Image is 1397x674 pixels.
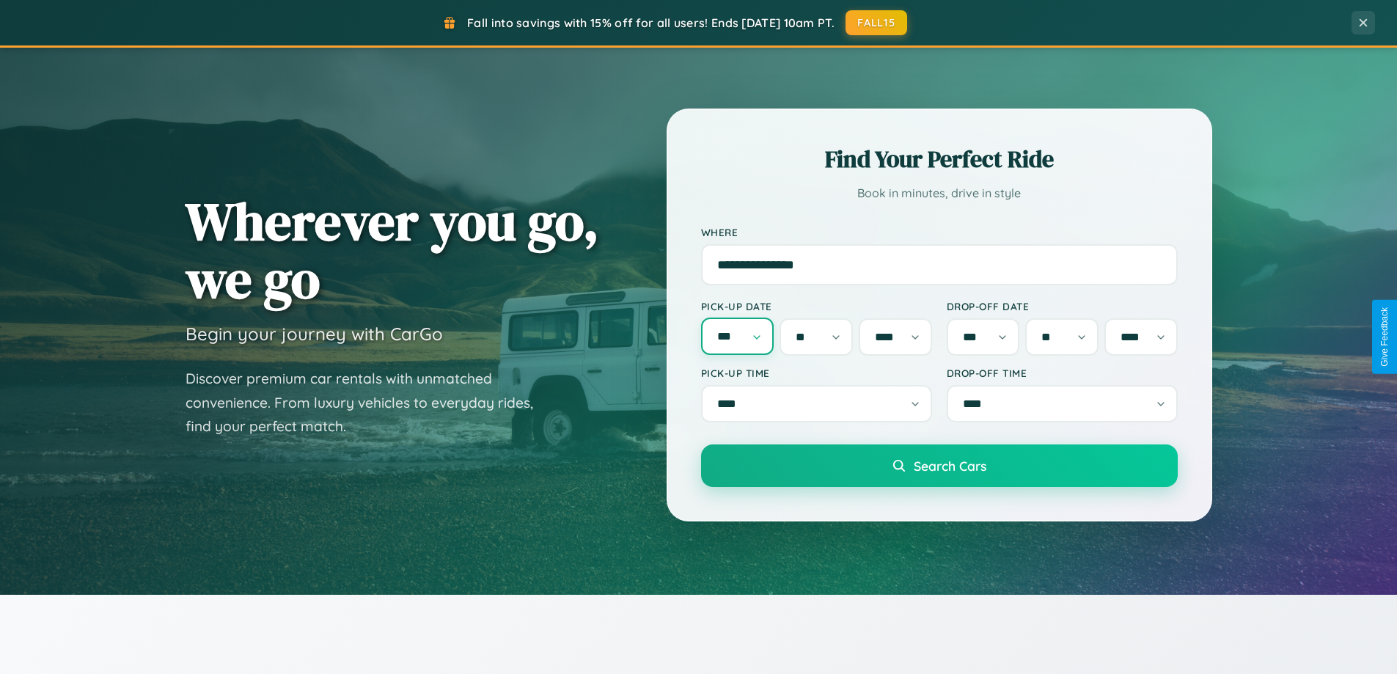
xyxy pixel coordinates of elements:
[467,15,835,30] span: Fall into savings with 15% off for all users! Ends [DATE] 10am PT.
[186,367,552,439] p: Discover premium car rentals with unmatched convenience. From luxury vehicles to everyday rides, ...
[1379,307,1390,367] div: Give Feedback
[947,300,1178,312] label: Drop-off Date
[701,300,932,312] label: Pick-up Date
[701,143,1178,175] h2: Find Your Perfect Ride
[947,367,1178,379] label: Drop-off Time
[846,10,907,35] button: FALL15
[914,458,986,474] span: Search Cars
[701,444,1178,487] button: Search Cars
[186,323,443,345] h3: Begin your journey with CarGo
[701,367,932,379] label: Pick-up Time
[701,226,1178,238] label: Where
[701,183,1178,204] p: Book in minutes, drive in style
[186,192,599,308] h1: Wherever you go, we go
